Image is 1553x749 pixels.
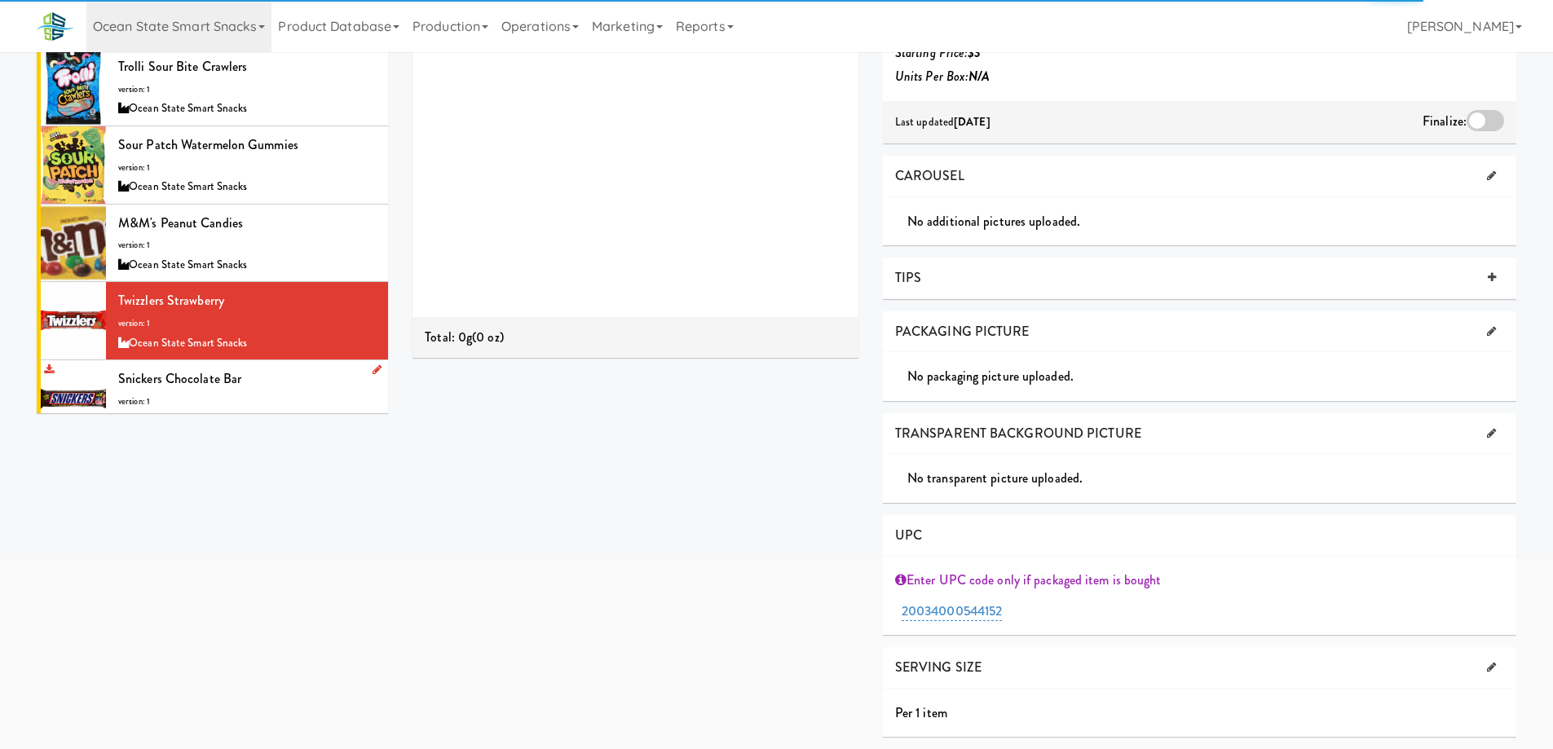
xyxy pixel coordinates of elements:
[895,67,990,86] i: Units Per Box:
[895,322,1030,341] span: PACKAGING PICTURE
[118,369,241,388] span: Snickers Chocolate Bar
[118,395,150,408] span: version: 1
[895,568,1504,593] div: Enter UPC code only if packaged item is bought
[895,268,921,287] span: TIPS
[118,333,376,354] div: Ocean State Smart Snacks
[118,239,150,251] span: version: 1
[968,67,990,86] b: N/A
[118,83,150,95] span: version: 1
[907,209,1516,234] div: No additional pictures uploaded.
[425,328,472,346] span: Total: 0g
[895,166,964,185] span: CAROUSEL
[118,214,243,232] span: M&M's Peanut Candies
[907,466,1516,491] div: No transparent picture uploaded.
[118,135,298,154] span: Sour Patch Watermelon Gummies
[883,701,1516,725] div: Per 1 item
[895,114,990,130] span: Last updated
[907,364,1516,389] div: No packaging picture uploaded.
[37,48,388,126] li: Trolli Sour Bite Crawlersversion: 1Ocean State Smart Snacks
[118,57,248,76] span: Trolli Sour Bite Crawlers
[118,291,224,310] span: Twizzlers Strawberry
[37,12,74,41] img: Micromart
[118,317,150,329] span: version: 1
[37,205,388,283] li: M&M's Peanut Candiesversion: 1Ocean State Smart Snacks
[968,43,981,62] b: $3
[895,526,922,544] span: UPC
[118,99,376,119] div: Ocean State Smart Snacks
[37,126,388,205] li: Sour Patch Watermelon Gummiesversion: 1Ocean State Smart Snacks
[118,255,376,275] div: Ocean State Smart Snacks
[118,177,376,197] div: Ocean State Smart Snacks
[37,282,388,360] li: Twizzlers Strawberryversion: 1Ocean State Smart Snacks
[37,360,388,438] li: Snickers Chocolate Barversion: 1Ocean State Smart Snacks
[895,43,982,62] i: Starting Price:
[902,601,1002,621] a: 20034000544152
[118,161,150,174] span: version: 1
[472,328,504,346] span: (0 oz)
[895,658,982,676] span: SERVING SIZE
[895,424,1141,443] span: TRANSPARENT BACKGROUND PICTURE
[118,411,376,431] div: Ocean State Smart Snacks
[1423,112,1467,130] span: Finalize:
[954,114,990,130] b: [DATE]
